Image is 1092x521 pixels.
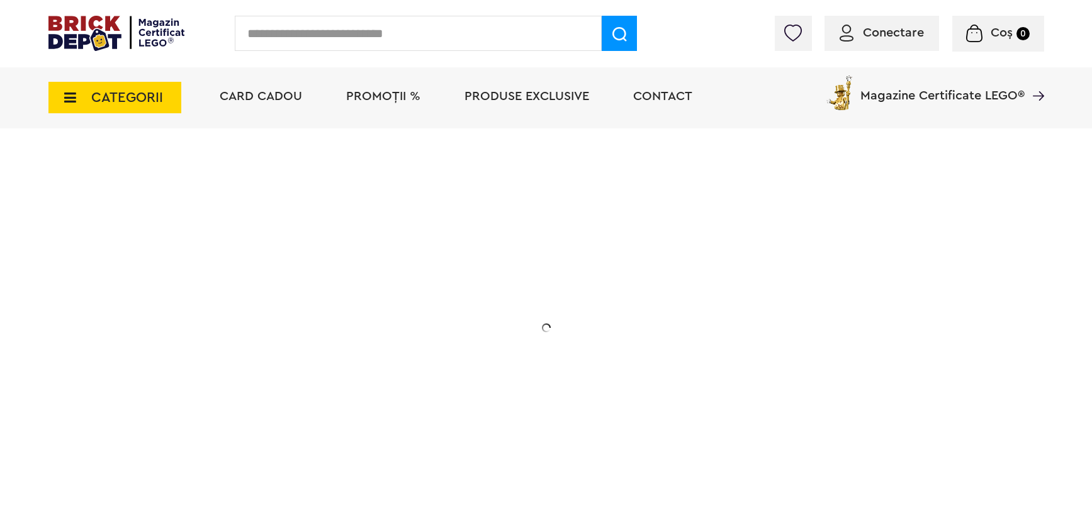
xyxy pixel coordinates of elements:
[1016,27,1030,40] small: 0
[863,26,924,39] span: Conectare
[1025,73,1044,86] a: Magazine Certificate LEGO®
[991,26,1013,39] span: Coș
[220,90,302,103] a: Card Cadou
[138,254,390,299] h1: Cadou VIP 40772
[138,311,390,364] h2: Seria de sărbători: Fantomă luminoasă. Promoția este valabilă în perioada [DATE] - [DATE].
[633,90,692,103] a: Contact
[464,90,589,103] a: Produse exclusive
[138,393,390,408] div: Află detalii
[840,26,924,39] a: Conectare
[346,90,420,103] a: PROMOȚII %
[91,91,163,104] span: CATEGORII
[860,73,1025,102] span: Magazine Certificate LEGO®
